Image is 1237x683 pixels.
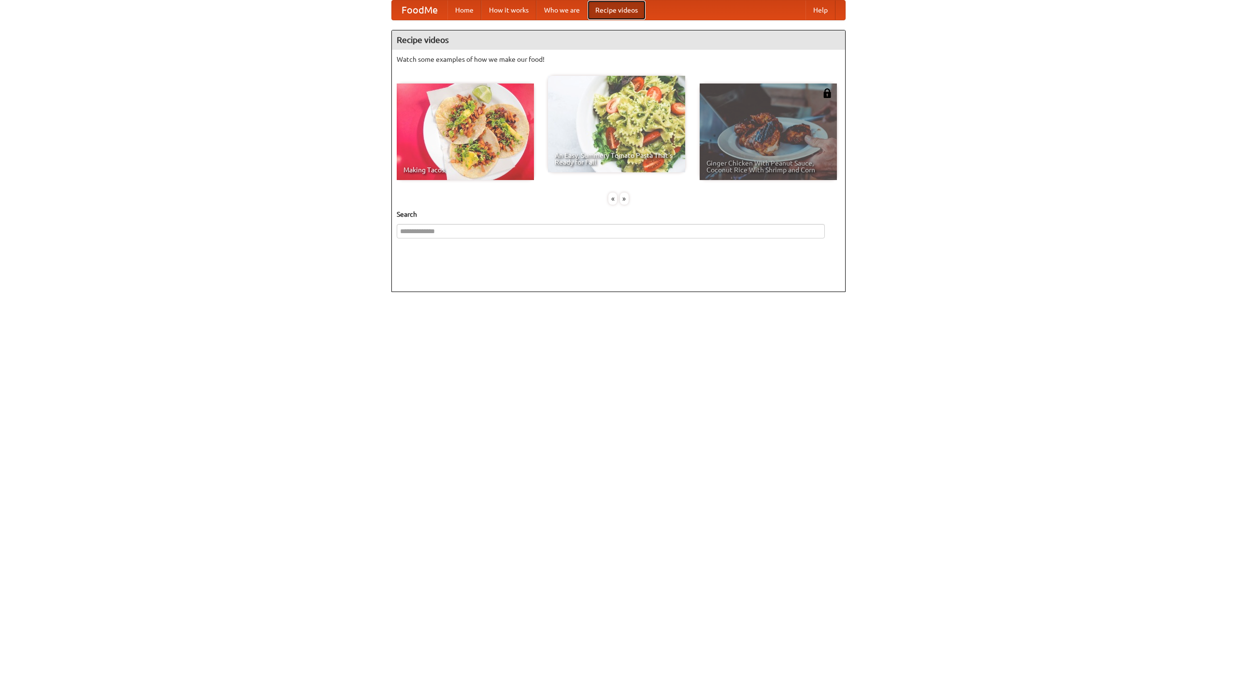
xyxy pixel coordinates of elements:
span: Making Tacos [403,167,527,173]
a: Making Tacos [397,84,534,180]
div: « [608,193,617,205]
p: Watch some examples of how we make our food! [397,55,840,64]
a: Help [805,0,835,20]
a: Recipe videos [588,0,646,20]
h4: Recipe videos [392,30,845,50]
a: An Easy, Summery Tomato Pasta That's Ready for Fall [548,76,685,172]
img: 483408.png [822,88,832,98]
a: Home [447,0,481,20]
h5: Search [397,209,840,219]
a: FoodMe [392,0,447,20]
div: » [620,193,629,205]
a: Who we are [536,0,588,20]
a: How it works [481,0,536,20]
span: An Easy, Summery Tomato Pasta That's Ready for Fall [555,152,678,166]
